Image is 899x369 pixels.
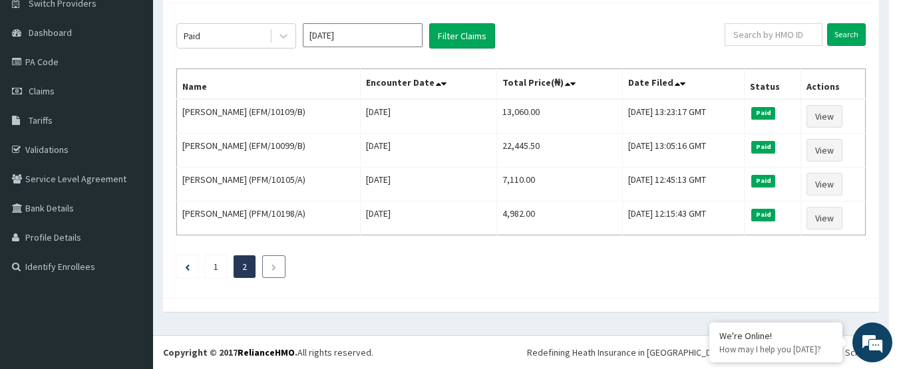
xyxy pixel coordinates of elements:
[807,105,842,128] a: View
[7,236,254,283] textarea: Type your message and hit 'Enter'
[496,99,623,134] td: 13,060.00
[623,201,745,235] td: [DATE] 12:15:43 GMT
[360,99,496,134] td: [DATE]
[429,23,495,49] button: Filter Claims
[623,134,745,168] td: [DATE] 13:05:16 GMT
[807,173,842,195] a: View
[177,99,361,134] td: [PERSON_NAME] (EFM/10109/B)
[527,346,879,359] div: Redefining Heath Insurance in [GEOGRAPHIC_DATA] using Telemedicine and Data Science!
[29,27,72,39] span: Dashboard
[751,107,775,119] span: Paid
[69,74,224,92] div: Chat with us now
[360,134,496,168] td: [DATE]
[807,207,842,229] a: View
[177,134,361,168] td: [PERSON_NAME] (EFM/10099/B)
[360,201,496,235] td: [DATE]
[303,23,423,47] input: Select Month and Year
[360,168,496,201] td: [DATE]
[807,139,842,162] a: View
[218,7,250,39] div: Minimize live chat window
[719,330,832,342] div: We're Online!
[184,29,200,43] div: Paid
[751,175,775,187] span: Paid
[745,69,801,100] th: Status
[623,99,745,134] td: [DATE] 13:23:17 GMT
[177,69,361,100] th: Name
[496,69,623,100] th: Total Price(₦)
[177,201,361,235] td: [PERSON_NAME] (PFM/10198/A)
[271,261,277,273] a: Next page
[185,261,190,273] a: Previous page
[77,104,184,238] span: We're online!
[360,69,496,100] th: Encounter Date
[623,69,745,100] th: Date Filed
[496,134,623,168] td: 22,445.50
[827,23,866,46] input: Search
[25,66,54,100] img: d_794563401_company_1708531726252_794563401
[177,168,361,201] td: [PERSON_NAME] (PFM/10105/A)
[29,114,53,126] span: Tariffs
[163,346,297,358] strong: Copyright © 2017 .
[496,201,623,235] td: 4,982.00
[29,85,55,97] span: Claims
[153,335,889,369] footer: All rights reserved.
[214,261,218,273] a: Page 1
[496,168,623,201] td: 7,110.00
[719,344,832,355] p: How may I help you today?
[751,141,775,153] span: Paid
[751,209,775,221] span: Paid
[623,168,745,201] td: [DATE] 12:45:13 GMT
[801,69,866,100] th: Actions
[725,23,822,46] input: Search by HMO ID
[238,346,295,358] a: RelianceHMO
[242,261,247,273] a: Page 2 is your current page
